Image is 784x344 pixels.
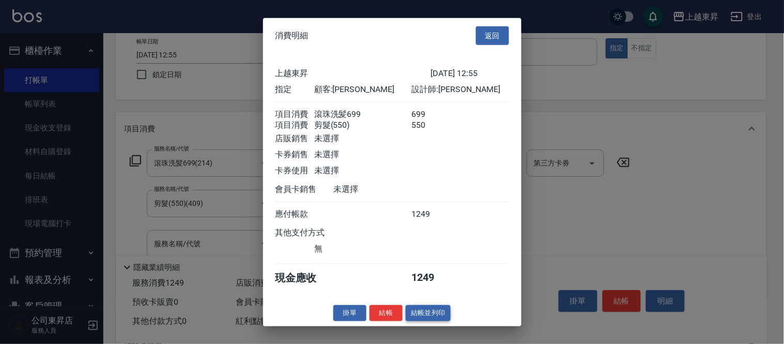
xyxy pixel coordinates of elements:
[334,184,431,195] div: 未選擇
[411,84,509,95] div: 設計師: [PERSON_NAME]
[314,133,411,144] div: 未選擇
[275,228,353,238] div: 其他支付方式
[314,149,411,160] div: 未選擇
[275,209,314,220] div: 應付帳款
[314,120,411,131] div: 剪髮(550)
[275,68,431,79] div: 上越東昇
[275,84,314,95] div: 指定
[314,244,411,255] div: 無
[411,209,450,220] div: 1249
[411,120,450,131] div: 550
[314,166,411,176] div: 未選擇
[314,84,411,95] div: 顧客: [PERSON_NAME]
[476,26,509,45] button: 返回
[370,305,403,321] button: 結帳
[275,166,314,176] div: 卡券使用
[275,120,314,131] div: 項目消費
[275,133,314,144] div: 店販銷售
[431,68,509,79] div: [DATE] 12:55
[275,31,309,41] span: 消費明細
[275,184,334,195] div: 會員卡銷售
[314,109,411,120] div: 滾珠洗髪699
[411,271,450,285] div: 1249
[411,109,450,120] div: 699
[275,149,314,160] div: 卡券銷售
[406,305,451,321] button: 結帳並列印
[275,109,314,120] div: 項目消費
[275,271,334,285] div: 現金應收
[333,305,366,321] button: 掛單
